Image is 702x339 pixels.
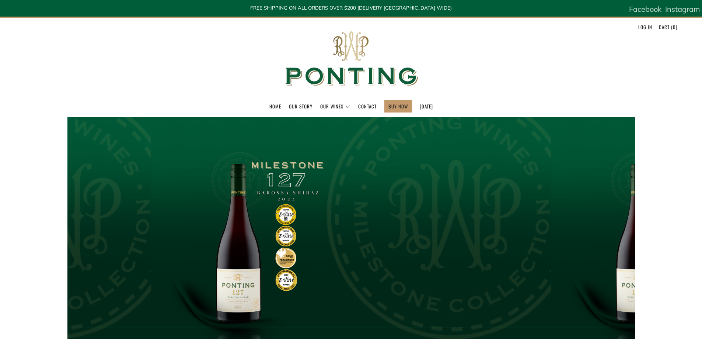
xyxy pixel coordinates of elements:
a: BUY NOW [388,100,408,112]
a: [DATE] [420,100,433,112]
a: Our Wines [320,100,350,112]
a: Instagram [665,2,700,17]
a: Log in [638,21,652,33]
img: Ponting Wines [277,18,425,100]
a: Home [269,100,281,112]
span: 0 [673,23,676,31]
a: Contact [358,100,377,112]
a: Facebook [629,2,661,17]
span: Facebook [629,4,661,14]
a: Our Story [289,100,312,112]
a: Cart (0) [659,21,677,33]
span: Instagram [665,4,700,14]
